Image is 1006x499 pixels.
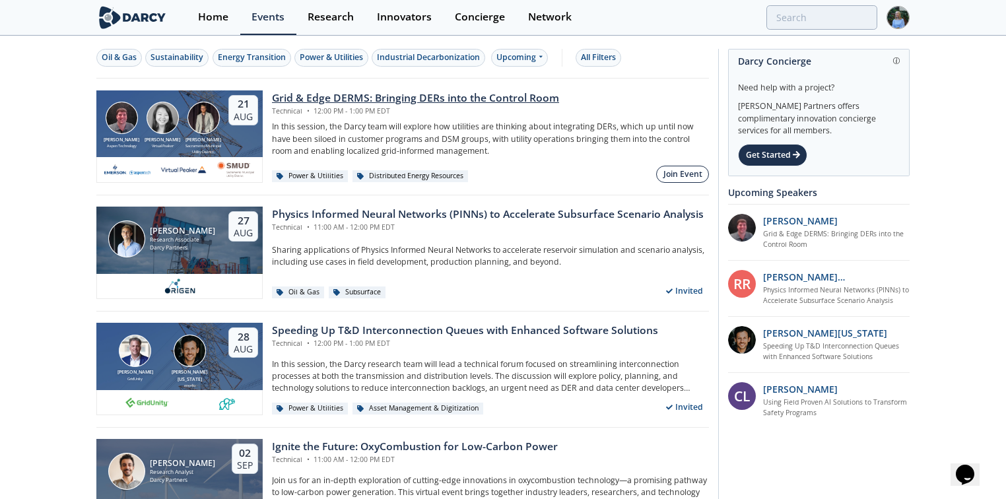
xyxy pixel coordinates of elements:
[108,220,145,257] img: Juan Mayol
[272,403,348,415] div: Power & Utilities
[766,5,877,30] input: Advanced Search
[951,446,993,486] iframe: chat widget
[893,57,900,65] img: information.svg
[218,51,286,63] div: Energy Transition
[101,143,142,149] div: Aspen Technology
[272,286,324,298] div: Oil & Gas
[234,215,253,228] div: 27
[294,49,368,67] button: Power & Utilities
[234,98,253,111] div: 21
[663,168,702,180] div: Join Event
[234,111,253,123] div: Aug
[728,270,756,298] div: RR
[728,214,756,242] img: accc9a8e-a9c1-4d58-ae37-132228efcf55
[96,90,709,183] a: Jonathan Curtis [PERSON_NAME] Aspen Technology Brenda Chew [PERSON_NAME] Virtual Peaker Yevgeniy ...
[160,162,207,178] img: virtual-peaker.com.png
[304,455,312,464] span: •
[198,12,228,22] div: Home
[234,331,253,344] div: 28
[115,376,156,382] div: GridUnity
[234,227,253,239] div: Aug
[217,162,255,178] img: Smud.org.png
[96,49,142,67] button: Oil & Gas
[174,335,206,367] img: Luigi Montana
[106,102,138,134] img: Jonathan Curtis
[183,143,224,154] div: Sacramento Municipal Utility District.
[150,459,215,468] div: [PERSON_NAME]
[108,453,145,490] img: Nicolas Lassalle
[763,397,910,418] a: Using Field Proven AI Solutions to Transform Safety Programs
[142,143,183,149] div: Virtual Peaker
[151,51,203,63] div: Sustainability
[119,335,151,367] img: Brian Fitzsimons
[272,90,559,106] div: Grid & Edge DERMS: Bringing DERs into the Control Room
[728,181,910,204] div: Upcoming Speakers
[150,244,215,252] div: Darcy Partners
[352,170,468,182] div: Distributed Energy Resources
[237,459,253,471] div: Sep
[272,170,348,182] div: Power & Utilities
[352,403,483,415] div: Asset Management & Digitization
[763,382,838,396] p: [PERSON_NAME]
[96,6,168,29] img: logo-wide.svg
[372,49,485,67] button: Industrial Decarbonization
[656,166,709,183] button: Join Event
[102,51,137,63] div: Oil & Gas
[763,326,887,340] p: [PERSON_NAME][US_STATE]
[96,323,709,415] a: Brian Fitzsimons [PERSON_NAME] GridUnity Luigi Montana [PERSON_NAME][US_STATE] envelio 28 Aug Spe...
[581,51,616,63] div: All Filters
[169,369,210,383] div: [PERSON_NAME][US_STATE]
[150,468,215,477] div: Research Analyst
[251,12,285,22] div: Events
[272,323,658,339] div: Speeding Up T&D Interconnection Queues with Enhanced Software Solutions
[763,214,838,228] p: [PERSON_NAME]
[183,137,224,144] div: [PERSON_NAME]
[150,236,215,244] div: Research Associate
[728,382,756,410] div: CL
[96,207,709,299] a: Juan Mayol [PERSON_NAME] Research Associate Darcy Partners 27 Aug Physics Informed Neural Network...
[104,162,151,178] img: cb84fb6c-3603-43a1-87e3-48fd23fb317a
[661,399,710,416] div: Invited
[147,102,179,134] img: Brenda Chew
[377,12,432,22] div: Innovators
[763,285,910,306] a: Physics Informed Neural Networks (PINNs) to Accelerate Subsurface Scenario Analysis
[308,12,354,22] div: Research
[738,73,900,94] div: Need help with a project?
[272,339,658,349] div: Technical 12:00 PM - 1:00 PM EDT
[124,395,170,411] img: 1659894010494-gridunity-wp-logo.png
[272,244,709,269] p: Sharing applications of Physics Informed Neural Networks to accelerate reservoir simulation and s...
[219,395,236,411] img: 336b6de1-6040-4323-9c13-5718d9811639
[763,270,910,284] p: [PERSON_NAME] [PERSON_NAME]
[738,50,900,73] div: Darcy Concierge
[150,476,215,484] div: Darcy Partners
[150,226,215,236] div: [PERSON_NAME]
[213,49,291,67] button: Energy Transition
[661,283,710,300] div: Invited
[576,49,621,67] button: All Filters
[101,137,142,144] div: [PERSON_NAME]
[377,51,480,63] div: Industrial Decarbonization
[304,106,312,116] span: •
[304,222,312,232] span: •
[169,383,210,388] div: envelio
[272,455,558,465] div: Technical 11:00 AM - 12:00 PM EDT
[272,439,558,455] div: Ignite the Future: OxyCombustion for Low-Carbon Power
[728,326,756,354] img: 1b183925-147f-4a47-82c9-16eeeed5003c
[187,102,220,134] img: Yevgeniy Postnov
[160,279,199,294] img: origen.ai.png
[763,229,910,250] a: Grid & Edge DERMS: Bringing DERs into the Control Room
[329,286,386,298] div: Subsurface
[272,222,704,233] div: Technical 11:00 AM - 12:00 PM EDT
[272,358,709,395] p: In this session, the Darcy research team will lead a technical forum focused on streamlining inte...
[272,207,704,222] div: Physics Informed Neural Networks (PINNs) to Accelerate Subsurface Scenario Analysis
[528,12,572,22] div: Network
[272,106,559,117] div: Technical 12:00 PM - 1:00 PM EDT
[738,94,900,137] div: [PERSON_NAME] Partners offers complimentary innovation concierge services for all members.
[115,369,156,376] div: [PERSON_NAME]
[887,6,910,29] img: Profile
[763,341,910,362] a: Speeding Up T&D Interconnection Queues with Enhanced Software Solutions
[234,343,253,355] div: Aug
[145,49,209,67] button: Sustainability
[272,121,709,157] p: In this session, the Darcy team will explore how utilities are thinking about integrating DERs, w...
[455,12,505,22] div: Concierge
